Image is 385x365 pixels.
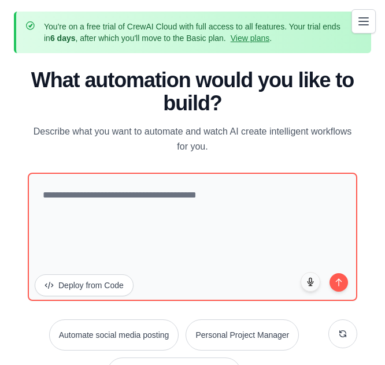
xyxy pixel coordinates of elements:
[50,33,76,43] strong: 6 days
[351,9,376,33] button: Toggle navigation
[35,274,134,296] button: Deploy from Code
[44,21,343,44] p: You're on a free trial of CrewAI Cloud with full access to all features. Your trial ends in , aft...
[28,124,357,154] p: Describe what you want to automate and watch AI create intelligent workflows for you.
[231,33,269,43] a: View plans
[186,319,299,351] button: Personal Project Manager
[28,69,357,115] h1: What automation would you like to build?
[49,319,179,351] button: Automate social media posting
